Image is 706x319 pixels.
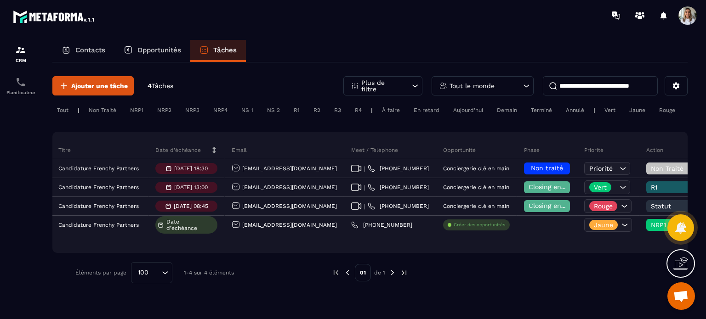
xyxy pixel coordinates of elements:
[166,218,215,231] span: Date d’échéance
[174,165,208,172] p: [DATE] 18:30
[374,269,385,276] p: de 1
[174,203,208,209] p: [DATE] 08:45
[2,90,39,95] p: Planificateur
[492,105,522,116] div: Demain
[651,221,689,229] span: NRP1
[148,82,173,90] p: 4
[443,184,509,190] p: Conciergerie clé en main
[584,146,604,154] p: Priorité
[364,184,365,191] span: |
[114,40,190,62] a: Opportunités
[388,269,397,277] img: next
[351,221,412,229] a: [PHONE_NUMBER]
[600,105,620,116] div: Vert
[343,269,352,277] img: prev
[15,45,26,56] img: formation
[330,105,346,116] div: R3
[594,222,613,228] p: Jaune
[443,203,509,209] p: Conciergerie clé en main
[651,165,689,172] span: Non Traité
[153,105,176,116] div: NRP2
[155,146,201,154] p: Date d’échéance
[213,46,237,54] p: Tâches
[58,184,139,190] p: Candidature Frenchy Partners
[646,146,663,154] p: Action
[368,202,429,210] a: [PHONE_NUMBER]
[52,76,134,95] button: Ajouter une tâche
[529,183,581,190] span: Closing en cours
[361,79,402,92] p: Plus de filtre
[625,105,650,116] div: Jaune
[2,58,39,63] p: CRM
[350,105,366,116] div: R4
[58,146,71,154] p: Titre
[377,105,404,116] div: À faire
[209,105,232,116] div: NRP4
[152,82,173,90] span: Tâches
[594,184,607,190] p: Vert
[84,105,121,116] div: Non Traité
[449,105,488,116] div: Aujourd'hui
[184,269,234,276] p: 1-4 sur 4 éléments
[651,202,689,210] span: Statut
[655,105,680,116] div: Rouge
[15,77,26,88] img: scheduler
[125,105,148,116] div: NRP1
[594,203,613,209] p: Rouge
[450,83,495,89] p: Tout le monde
[52,40,114,62] a: Contacts
[152,268,159,278] input: Search for option
[232,146,247,154] p: Email
[443,146,476,154] p: Opportunité
[237,105,258,116] div: NS 1
[531,164,563,172] span: Non traité
[52,105,73,116] div: Tout
[58,222,139,228] p: Candidature Frenchy Partners
[443,165,509,172] p: Conciergerie clé en main
[71,81,128,90] span: Ajouter une tâche
[13,8,96,25] img: logo
[368,184,429,191] a: [PHONE_NUMBER]
[589,165,613,172] span: Priorité
[174,184,208,190] p: [DATE] 13:00
[454,222,505,228] p: Créer des opportunités
[561,105,589,116] div: Annulé
[364,165,365,172] span: |
[137,46,181,54] p: Opportunités
[289,105,304,116] div: R1
[262,105,285,116] div: NS 2
[2,38,39,70] a: formationformationCRM
[131,262,172,283] div: Search for option
[181,105,204,116] div: NRP3
[651,184,689,191] span: R1
[332,269,340,277] img: prev
[78,107,80,113] p: |
[368,165,429,172] a: [PHONE_NUMBER]
[190,40,246,62] a: Tâches
[58,203,139,209] p: Candidature Frenchy Partners
[400,269,408,277] img: next
[309,105,325,116] div: R2
[364,203,365,210] span: |
[526,105,557,116] div: Terminé
[667,282,695,310] div: Ouvrir le chat
[2,70,39,102] a: schedulerschedulerPlanificateur
[524,146,540,154] p: Phase
[75,269,126,276] p: Éléments par page
[371,107,373,113] p: |
[409,105,444,116] div: En retard
[351,146,398,154] p: Meet / Téléphone
[355,264,371,281] p: 01
[135,268,152,278] span: 100
[529,202,581,209] span: Closing en cours
[58,165,139,172] p: Candidature Frenchy Partners
[593,107,595,113] p: |
[75,46,105,54] p: Contacts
